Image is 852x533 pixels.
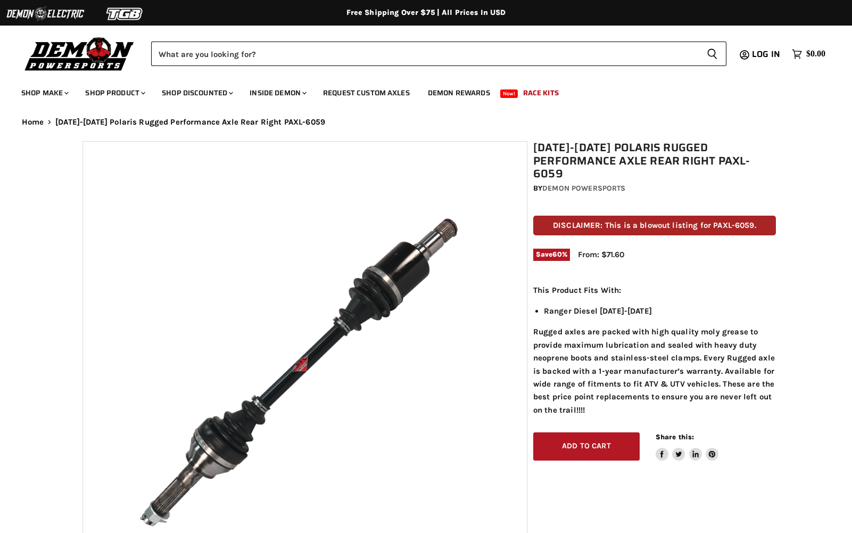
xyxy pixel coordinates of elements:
[533,183,776,194] div: by
[5,4,85,24] img: Demon Electric Logo 2
[515,82,567,104] a: Race Kits
[752,47,780,61] span: Log in
[542,184,625,193] a: Demon Powersports
[656,432,719,461] aside: Share this:
[22,118,44,127] a: Home
[21,35,138,72] img: Demon Powersports
[13,78,823,104] ul: Main menu
[656,433,694,441] span: Share this:
[1,8,852,18] div: Free Shipping Over $75 | All Prices In USD
[151,42,698,66] input: Search
[533,216,776,235] p: DISCLAIMER: This is a blowout listing for PAXL-6059.
[500,89,518,98] span: New!
[747,50,787,59] a: Log in
[533,249,570,260] span: Save %
[151,42,726,66] form: Product
[533,284,776,297] p: This Product Fits With:
[562,441,611,450] span: Add to cart
[242,82,313,104] a: Inside Demon
[13,82,75,104] a: Shop Make
[578,250,624,259] span: From: $71.60
[533,432,640,461] button: Add to cart
[55,118,325,127] span: [DATE]-[DATE] Polaris Rugged Performance Axle Rear Right PAXL-6059
[420,82,498,104] a: Demon Rewards
[698,42,726,66] button: Search
[77,82,152,104] a: Shop Product
[533,141,776,181] h1: [DATE]-[DATE] Polaris Rugged Performance Axle Rear Right PAXL-6059
[544,305,776,317] li: Ranger Diesel [DATE]-[DATE]
[552,250,561,258] span: 60
[154,82,239,104] a: Shop Discounted
[85,4,165,24] img: TGB Logo 2
[787,46,831,62] a: $0.00
[806,49,825,59] span: $0.00
[315,82,418,104] a: Request Custom Axles
[1,118,852,127] nav: Breadcrumbs
[533,284,776,416] div: Rugged axles are packed with high quality moly grease to provide maximum lubrication and sealed w...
